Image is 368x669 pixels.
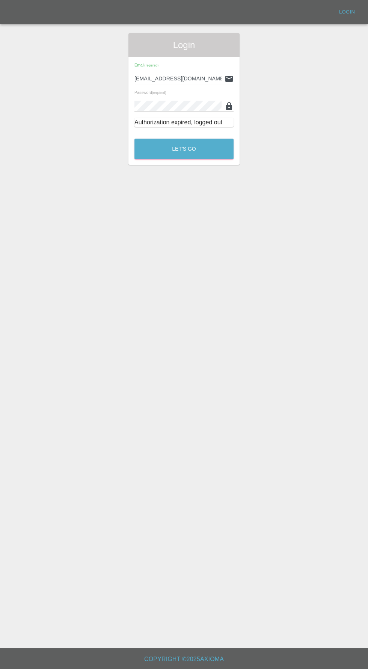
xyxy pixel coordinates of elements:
a: Login [335,6,359,18]
small: (required) [152,91,166,95]
small: (required) [145,64,158,67]
span: Login [134,39,234,51]
h6: Copyright © 2025 Axioma [6,654,362,664]
span: Email [134,63,158,67]
span: Password [134,90,166,95]
button: Let's Go [134,139,234,159]
div: Authorization expired, logged out [134,118,234,127]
